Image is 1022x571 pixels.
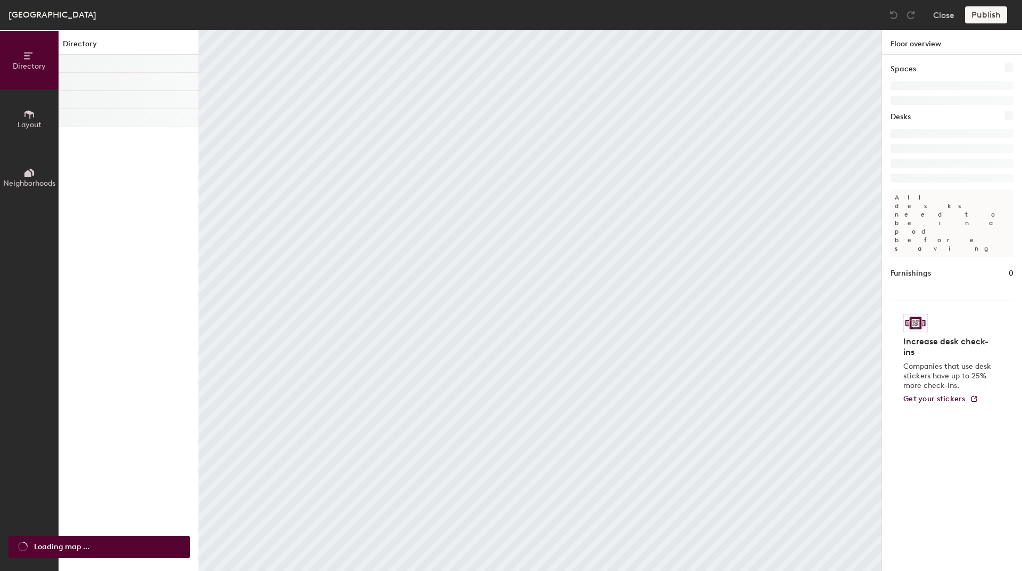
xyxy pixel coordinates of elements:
h1: Floor overview [882,30,1022,55]
span: Loading map ... [34,541,89,553]
p: Companies that use desk stickers have up to 25% more check-ins. [903,362,994,391]
h1: Spaces [891,63,916,75]
span: Neighborhoods [3,179,55,188]
span: Layout [18,120,42,129]
span: Directory [13,62,46,71]
canvas: Map [199,30,881,571]
h1: Furnishings [891,268,931,279]
div: [GEOGRAPHIC_DATA] [9,8,96,21]
p: All desks need to be in a pod before saving [891,189,1013,257]
img: Redo [905,10,916,20]
h1: 0 [1009,268,1013,279]
img: Undo [888,10,899,20]
h1: Directory [59,38,199,55]
img: Sticker logo [903,314,928,332]
h4: Increase desk check-ins [903,336,994,358]
button: Close [933,6,954,23]
a: Get your stickers [903,395,978,404]
span: Get your stickers [903,394,966,403]
h1: Desks [891,111,911,123]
